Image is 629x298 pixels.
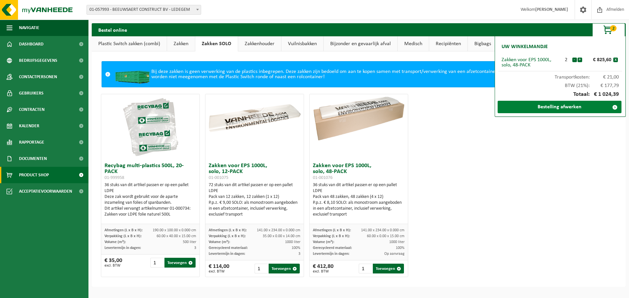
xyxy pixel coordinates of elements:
div: LDPE [209,188,300,194]
span: 3 [298,252,300,256]
button: Toevoegen [269,264,300,273]
div: 36 stuks van dit artikel passen er op een pallet [105,182,196,218]
h2: Bestel online [92,23,134,36]
span: Product Shop [19,167,49,183]
div: Totaal: [498,88,622,101]
div: € 114,00 [209,264,229,273]
a: Plastic Switch zakken (combi) [92,36,167,51]
img: HK-XC-20-GN-00.png [114,65,151,84]
span: Bedrijfsgegevens [19,52,57,69]
span: € 21,00 [590,75,619,80]
input: 1 [150,258,164,268]
span: Volume (m³): [105,240,126,244]
span: 100% [292,246,300,250]
div: Deze zak wordt gebruikt voor de aparte inzameling van folies of spanbanden. [105,194,196,206]
button: 2 [592,23,625,36]
span: 1000 liter [389,240,405,244]
button: - [572,58,577,62]
span: 60.00 x 40.00 x 15.00 cm [157,234,196,238]
span: Gebruikers [19,85,44,101]
span: 190.00 x 100.00 x 0.000 cm [153,228,196,232]
div: LDPE [105,188,196,194]
a: Zakkenhouder [238,36,281,51]
span: 3 [194,246,196,250]
span: excl. BTW [209,270,229,273]
span: 500 liter [183,240,196,244]
img: 01-999958 [118,94,183,160]
div: 2 [560,57,572,62]
div: € 412,80 [313,264,334,273]
a: Vuilnisbakken [281,36,323,51]
a: Bijzonder en gevaarlijk afval [324,36,397,51]
div: € 825,60 [584,57,613,62]
div: € 35,00 [105,258,122,268]
span: 01-999958 [105,175,124,180]
span: Kalender [19,118,39,134]
span: Levertermijn in dagen: [313,252,349,256]
div: P.p.z. € 8,10 SOLO: als monostroom aangeboden in een afzetcontainer, inclusief verwerking, exclus... [313,200,405,218]
a: Zakken SOLO [195,36,238,51]
div: Dit artikel vervangt artikelnummer 01-000734: Zakken voor LDPE folie naturel 500L [105,206,196,218]
h3: Zakken voor EPS 1000L, solo, 48-PACK [313,163,405,181]
span: excl. BTW [313,270,334,273]
span: 60.00 x 0.00 x 15.00 cm [367,234,405,238]
span: Levertermijn in dagen: [209,252,245,256]
div: 72 stuks van dit artikel passen er op een pallet [209,182,300,218]
button: Toevoegen [164,258,196,268]
div: BTW (21%): [498,80,622,88]
button: x [613,58,618,62]
div: 36 stuks van dit artikel passen er op een pallet [313,182,405,218]
input: 1 [359,264,372,273]
span: 141.00 x 234.00 x 0.000 cm [257,228,300,232]
div: Pack van 48 zakken, 48 zakken (4 x 12) [313,194,405,200]
img: 01-001076 [310,94,408,143]
span: Navigatie [19,20,39,36]
div: Zakken voor EPS 1000L, solo, 48-PACK [502,57,560,68]
span: Levertermijn in dagen: [105,246,141,250]
span: Contracten [19,101,45,118]
a: Bigbags [468,36,498,51]
span: Volume (m³): [209,240,230,244]
span: Rapportage [19,134,44,150]
span: 01-057993 - BEEUWSAERT CONSTRUCT BV - LEDEGEM [86,5,201,15]
span: 01-001076 [313,175,333,180]
a: Bestelling afwerken [498,101,621,113]
span: Gerecycleerd materiaal: [209,246,248,250]
span: € 1 024,39 [590,92,619,97]
span: 1000 liter [285,240,300,244]
div: LDPE [313,188,405,194]
span: Verpakking (L x B x H): [209,234,246,238]
span: 141.00 x 234.00 x 0.000 cm [361,228,405,232]
span: 01-001075 [209,175,228,180]
span: Dashboard [19,36,44,52]
span: Op aanvraag [384,252,405,256]
span: Verpakking (L x B x H): [313,234,350,238]
img: 01-001075 [205,94,304,143]
a: Medisch [398,36,429,51]
span: 35.00 x 0.00 x 14.00 cm [263,234,300,238]
span: 2 [610,25,617,31]
div: Transportkosten: [498,71,622,80]
input: 1 [255,264,268,273]
span: € 177,79 [590,83,619,88]
a: Recipiënten [429,36,467,51]
strong: [PERSON_NAME] [535,7,568,12]
button: Toevoegen [373,264,404,273]
a: Zakken [167,36,195,51]
span: Verpakking (L x B x H): [105,234,142,238]
span: Acceptatievoorwaarden [19,183,72,200]
span: Documenten [19,150,47,167]
h3: Recybag multi-plastics 500L, 20-PACK [105,163,196,181]
span: Afmetingen (L x B x H): [105,228,143,232]
span: Contactpersonen [19,69,57,85]
span: 100% [396,246,405,250]
span: Afmetingen (L x B x H): [209,228,247,232]
span: excl. BTW [105,264,122,268]
h2: Uw winkelmandje [498,40,551,54]
span: Gerecycleerd materiaal: [313,246,352,250]
div: Pack van 12 zakken, 12 zakken (1 x 12) [209,194,300,200]
div: P.p.z. € 9,00 SOLO: als monostroom aangeboden in een afzetcontainer, inclusief verwerking, exclus... [209,200,300,218]
span: Volume (m³): [313,240,334,244]
span: Afmetingen (L x B x H): [313,228,351,232]
h3: Zakken voor EPS 1000L, solo, 12-PACK [209,163,300,181]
